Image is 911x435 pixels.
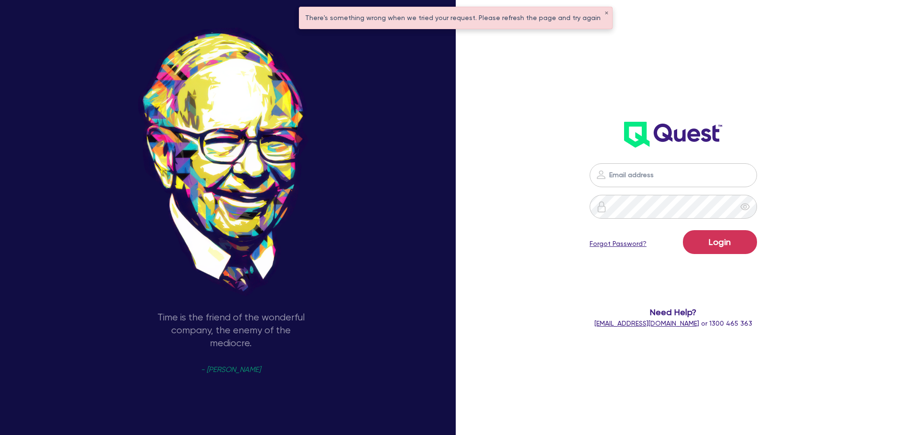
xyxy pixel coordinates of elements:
button: Login [683,230,757,254]
span: or 1300 465 363 [594,319,752,327]
input: Email address [590,163,757,187]
a: [EMAIL_ADDRESS][DOMAIN_NAME] [594,319,699,327]
img: wH2k97JdezQIQAAAABJRU5ErkJggg== [624,122,722,148]
button: ✕ [604,11,608,16]
div: There's something wrong when we tried your request. Please refresh the page and try again [299,7,612,29]
span: Need Help? [551,306,796,318]
img: icon-password [595,169,607,180]
a: Forgot Password? [590,239,647,249]
span: eye [740,202,750,212]
span: - [PERSON_NAME] [201,366,261,373]
img: icon-password [596,201,607,212]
